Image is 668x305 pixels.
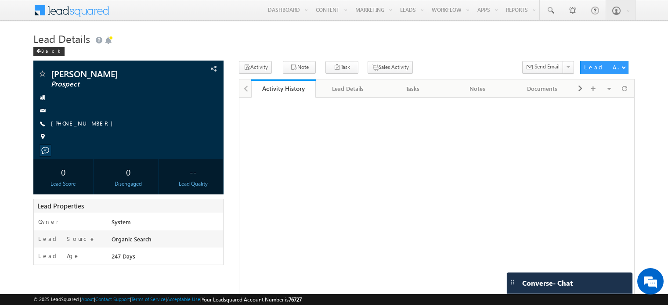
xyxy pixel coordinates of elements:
[166,164,221,180] div: --
[33,32,90,46] span: Lead Details
[109,218,223,230] div: System
[289,296,302,303] span: 76727
[101,164,156,180] div: 0
[368,61,413,74] button: Sales Activity
[534,63,560,71] span: Send Email
[51,119,117,128] span: [PHONE_NUMBER]
[445,79,510,98] a: Notes
[38,252,80,260] label: Lead Age
[51,69,169,78] span: [PERSON_NAME]
[37,201,84,210] span: Lead Properties
[388,83,437,94] div: Tasks
[381,79,445,98] a: Tasks
[258,84,309,93] div: Activity History
[51,80,169,89] span: Prospect
[131,296,166,302] a: Terms of Service
[95,296,130,302] a: Contact Support
[251,79,316,98] a: Activity History
[167,296,200,302] a: Acceptable Use
[33,295,302,304] span: © 2025 LeadSquared | | | | |
[522,61,563,74] button: Send Email
[38,218,59,226] label: Owner
[166,180,221,188] div: Lead Quality
[584,63,621,71] div: Lead Actions
[81,296,94,302] a: About
[33,47,69,54] a: Back
[509,279,516,286] img: carter-drag
[325,61,358,74] button: Task
[283,61,316,74] button: Note
[580,61,628,74] button: Lead Actions
[517,83,567,94] div: Documents
[510,79,575,98] a: Documents
[38,235,96,243] label: Lead Source
[522,279,573,287] span: Converse - Chat
[452,83,502,94] div: Notes
[33,47,65,56] div: Back
[36,164,91,180] div: 0
[323,83,372,94] div: Lead Details
[239,61,272,74] button: Activity
[109,235,223,247] div: Organic Search
[202,296,302,303] span: Your Leadsquared Account Number is
[109,252,223,264] div: 247 Days
[316,79,380,98] a: Lead Details
[36,180,91,188] div: Lead Score
[101,180,156,188] div: Disengaged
